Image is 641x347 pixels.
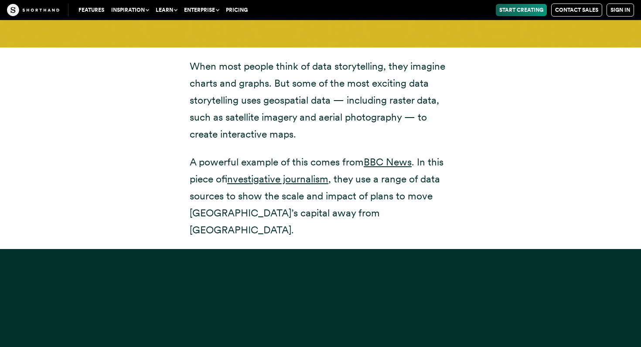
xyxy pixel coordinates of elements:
p: A powerful example of this comes from . In this piece of , they use a range of data sources to sh... [190,154,451,239]
a: Start Creating [496,4,547,16]
a: Contact Sales [551,3,602,17]
button: Enterprise [181,4,222,16]
a: Features [75,4,108,16]
button: Inspiration [108,4,152,16]
img: The Craft [7,4,59,16]
a: Pricing [222,4,251,16]
a: investigative journalism [227,173,328,185]
button: Learn [152,4,181,16]
a: BBC News [364,156,412,168]
a: Sign in [607,3,634,17]
p: When most people think of data storytelling, they imagine charts and graphs. But some of the most... [190,58,451,143]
